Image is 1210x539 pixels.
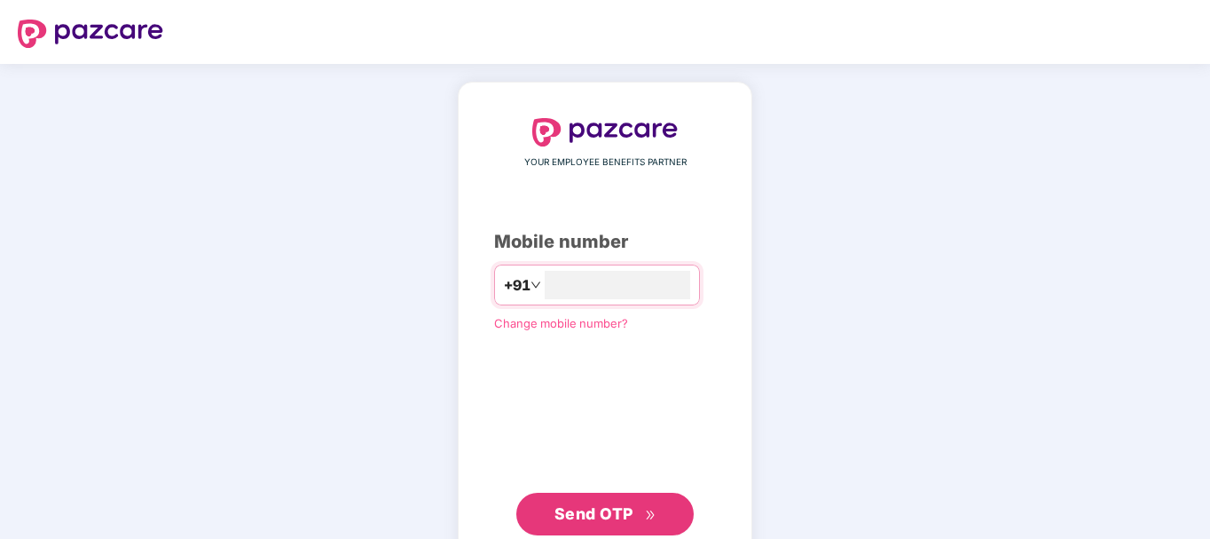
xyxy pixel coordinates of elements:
span: YOUR EMPLOYEE BENEFITS PARTNER [524,155,687,170]
button: Send OTPdouble-right [516,493,694,535]
span: +91 [504,274,530,297]
a: Change mobile number? [494,316,628,330]
img: logo [532,118,678,147]
div: Mobile number [494,228,716,256]
span: Send OTP [554,504,633,523]
span: down [530,280,541,290]
img: logo [18,20,163,48]
span: double-right [645,510,656,521]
